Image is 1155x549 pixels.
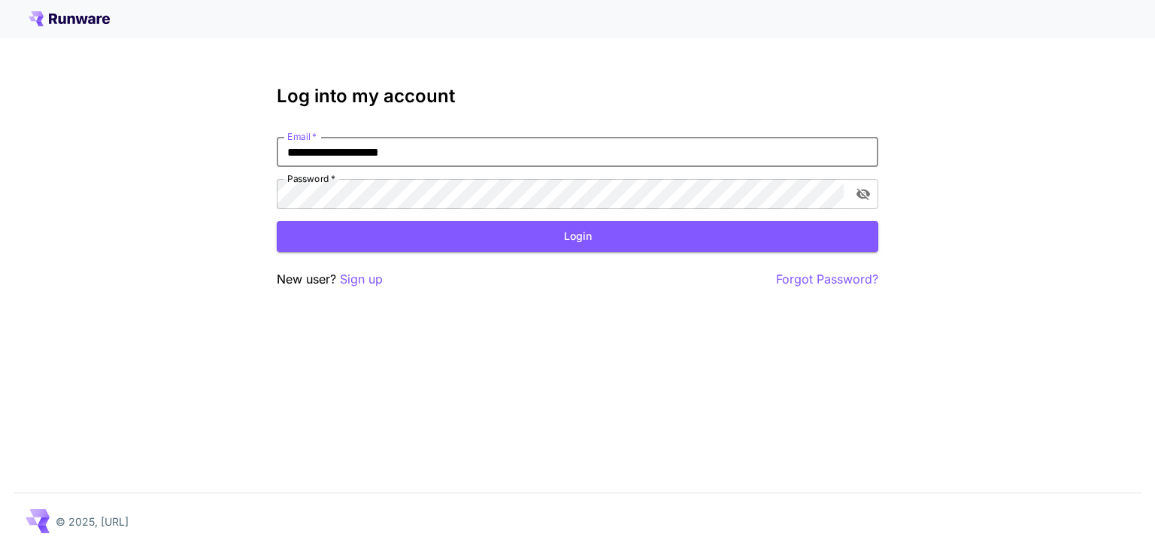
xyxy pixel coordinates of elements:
[776,270,878,289] button: Forgot Password?
[287,172,335,185] label: Password
[277,270,383,289] p: New user?
[277,86,878,107] h3: Log into my account
[287,130,317,143] label: Email
[850,180,877,208] button: toggle password visibility
[277,221,878,252] button: Login
[56,514,129,529] p: © 2025, [URL]
[340,270,383,289] button: Sign up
